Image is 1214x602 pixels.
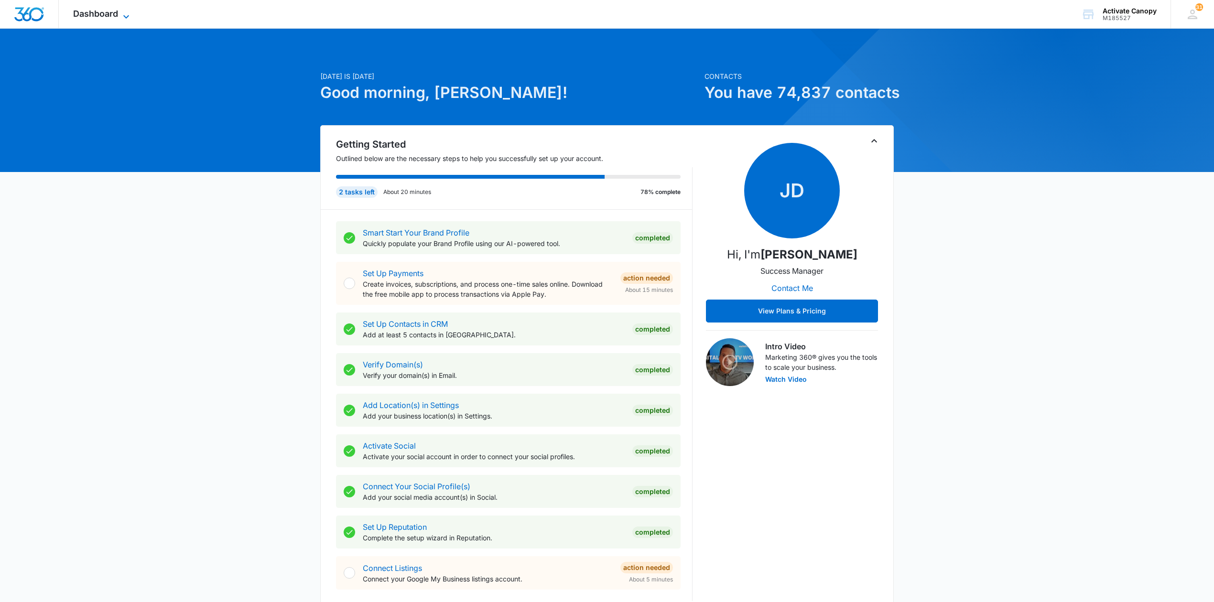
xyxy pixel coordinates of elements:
p: Add at least 5 contacts in [GEOGRAPHIC_DATA]. [363,330,625,340]
p: Marketing 360® gives you the tools to scale your business. [765,352,878,372]
p: Add your social media account(s) in Social. [363,492,625,502]
div: Completed [632,445,673,457]
p: Hi, I'm [727,246,857,263]
div: Completed [632,232,673,244]
h1: You have 74,837 contacts [705,81,894,104]
div: Completed [632,486,673,497]
div: Completed [632,364,673,376]
a: Smart Start Your Brand Profile [363,228,469,237]
h3: Intro Video [765,341,878,352]
button: Contact Me [762,277,823,300]
span: About 15 minutes [625,286,673,294]
div: account id [1103,15,1157,21]
p: About 20 minutes [383,188,431,196]
p: Activate your social account in order to connect your social profiles. [363,451,625,462]
a: Connect Listings [363,563,422,573]
span: JD [744,143,840,238]
button: View Plans & Pricing [706,300,878,322]
button: Toggle Collapse [868,135,880,147]
div: Completed [632,405,673,416]
span: Dashboard [73,9,118,19]
p: 78% complete [640,188,681,196]
p: Create invoices, subscriptions, and process one-time sales online. Download the free mobile app t... [363,279,613,299]
div: notifications count [1195,3,1203,11]
span: 31 [1195,3,1203,11]
div: Completed [632,323,673,335]
div: Completed [632,527,673,538]
span: About 5 minutes [629,575,673,584]
p: Success Manager [760,265,824,277]
strong: [PERSON_NAME] [760,247,857,261]
div: Action Needed [620,272,673,284]
h2: Getting Started [336,137,693,151]
p: [DATE] is [DATE] [320,71,699,81]
a: Set Up Payments [363,269,423,278]
button: Watch Video [765,376,807,383]
a: Set Up Contacts in CRM [363,319,448,329]
p: Add your business location(s) in Settings. [363,411,625,421]
div: 2 tasks left [336,186,378,198]
img: Intro Video [706,338,754,386]
a: Connect Your Social Profile(s) [363,482,470,491]
div: account name [1103,7,1157,15]
p: Contacts [705,71,894,81]
p: Verify your domain(s) in Email. [363,370,625,380]
div: Action Needed [620,562,673,573]
a: Set Up Reputation [363,522,427,532]
h1: Good morning, [PERSON_NAME]! [320,81,699,104]
a: Add Location(s) in Settings [363,400,459,410]
p: Quickly populate your Brand Profile using our AI-powered tool. [363,238,625,248]
p: Complete the setup wizard in Reputation. [363,533,625,543]
p: Connect your Google My Business listings account. [363,574,613,584]
p: Outlined below are the necessary steps to help you successfully set up your account. [336,153,693,163]
a: Verify Domain(s) [363,360,423,369]
a: Activate Social [363,441,416,451]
